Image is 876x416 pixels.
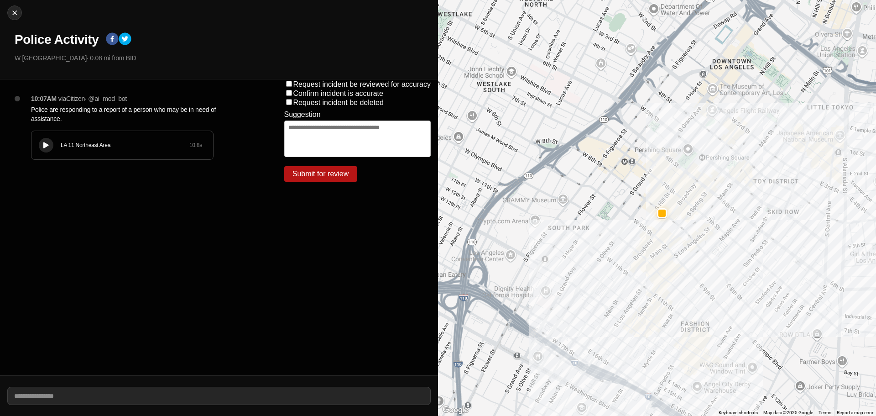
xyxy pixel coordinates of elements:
a: Open this area in Google Maps (opens a new window) [440,404,470,416]
p: W [GEOGRAPHIC_DATA] · 0.08 mi from BID [15,53,431,63]
p: 10:07AM [31,94,57,103]
p: via Citizen · @ ai_mod_bot [58,94,127,103]
label: Request incident be deleted [293,99,384,106]
img: Google [440,404,470,416]
a: Report a map error [837,410,873,415]
button: twitter [119,32,131,47]
button: Keyboard shortcuts [719,410,758,416]
div: 10.8 s [189,142,202,149]
button: facebook [106,32,119,47]
h1: Police Activity [15,32,99,48]
div: LA 11 Northeast Area [61,142,189,149]
a: Terms (opens in new tab) [819,410,831,415]
span: Map data ©2025 Google [763,410,813,415]
button: cancel [7,5,22,20]
label: Request incident be reviewed for accuracy [293,80,431,88]
button: Submit for review [284,166,357,182]
img: cancel [10,8,19,17]
label: Suggestion [284,111,321,119]
label: Confirm incident is accurate [293,90,383,97]
p: Police are responding to a report of a person who may be in need of assistance. [31,105,248,123]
